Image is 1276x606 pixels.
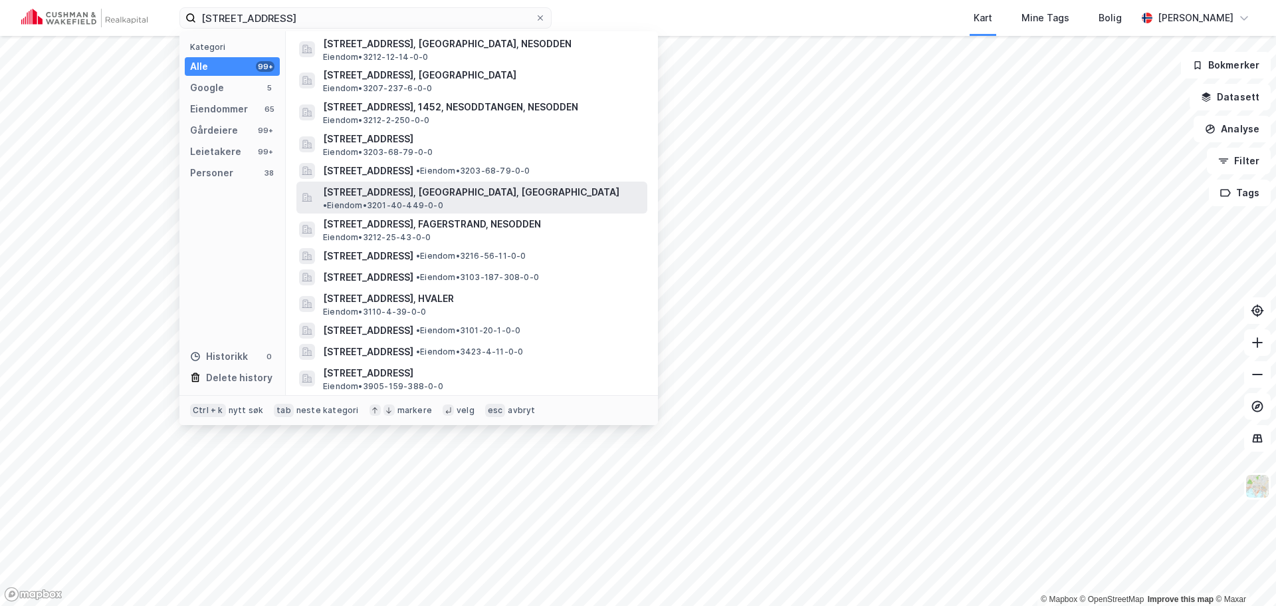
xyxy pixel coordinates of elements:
span: [STREET_ADDRESS] [323,131,642,147]
button: Datasett [1190,84,1271,110]
img: Z [1245,474,1270,499]
button: Filter [1207,148,1271,174]
span: [STREET_ADDRESS], [GEOGRAPHIC_DATA] [323,67,642,83]
span: [STREET_ADDRESS], 1452, NESODDTANGEN, NESODDEN [323,99,642,115]
span: [STREET_ADDRESS] [323,269,413,285]
span: [STREET_ADDRESS] [323,323,413,339]
a: Mapbox homepage [4,587,62,602]
div: 65 [264,104,274,114]
div: 99+ [256,146,274,157]
span: Eiendom • 3203-68-79-0-0 [323,147,433,158]
div: Bolig [1099,10,1122,26]
span: Eiendom • 3212-12-14-0-0 [323,52,428,63]
input: Søk på adresse, matrikkel, gårdeiere, leietakere eller personer [196,8,535,28]
div: Historikk [190,349,248,365]
span: [STREET_ADDRESS], FAGERSTRAND, NESODDEN [323,216,642,232]
span: • [416,325,420,335]
a: Mapbox [1041,595,1077,604]
div: Kontrollprogram for chat [1210,542,1276,606]
div: 0 [264,351,274,362]
div: Delete history [206,370,272,386]
div: 5 [264,82,274,93]
a: Improve this map [1148,595,1214,604]
img: cushman-wakefield-realkapital-logo.202ea83816669bd177139c58696a8fa1.svg [21,9,148,27]
span: [STREET_ADDRESS] [323,365,642,381]
span: [STREET_ADDRESS] [323,163,413,179]
div: 99+ [256,125,274,136]
span: Eiendom • 3423-4-11-0-0 [416,347,523,357]
span: [STREET_ADDRESS], [GEOGRAPHIC_DATA], NESODDEN [323,36,642,52]
span: Eiendom • 3212-2-250-0-0 [323,115,429,126]
span: [STREET_ADDRESS] [323,248,413,264]
div: velg [457,405,475,416]
div: Kategori [190,42,280,52]
div: neste kategori [296,405,359,416]
span: • [416,166,420,176]
span: Eiendom • 3216-56-11-0-0 [416,251,526,261]
iframe: Chat Widget [1210,542,1276,606]
a: OpenStreetMap [1080,595,1144,604]
span: • [323,200,327,210]
span: Eiendom • 3103-187-308-0-0 [416,272,539,283]
span: • [416,347,420,357]
div: avbryt [508,405,535,416]
span: [STREET_ADDRESS], HVALER [323,291,642,307]
div: 99+ [256,61,274,72]
span: Eiendom • 3207-237-6-0-0 [323,83,432,94]
span: • [416,272,420,282]
button: Tags [1209,180,1271,206]
span: Eiendom • 3110-4-39-0-0 [323,307,426,317]
span: Eiendom • 3203-68-79-0-0 [416,166,530,176]
span: Eiendom • 3201-40-449-0-0 [323,200,443,211]
div: esc [485,404,506,417]
button: Analyse [1194,116,1271,142]
span: Eiendom • 3212-25-43-0-0 [323,232,431,243]
div: Kart [974,10,992,26]
div: nytt søk [229,405,264,416]
span: • [416,251,420,261]
button: Bokmerker [1181,52,1271,78]
span: [STREET_ADDRESS] [323,344,413,360]
div: Eiendommer [190,101,248,117]
div: Personer [190,165,233,181]
div: Gårdeiere [190,122,238,138]
span: [STREET_ADDRESS], [GEOGRAPHIC_DATA], [GEOGRAPHIC_DATA] [323,184,619,200]
div: Mine Tags [1021,10,1069,26]
div: tab [274,404,294,417]
div: Leietakere [190,144,241,160]
span: Eiendom • 3905-159-388-0-0 [323,381,443,392]
div: markere [397,405,432,416]
div: Alle [190,59,208,75]
div: [PERSON_NAME] [1158,10,1233,26]
span: Eiendom • 3101-20-1-0-0 [416,325,520,336]
div: Ctrl + k [190,404,226,417]
div: Google [190,80,224,96]
div: 38 [264,168,274,178]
